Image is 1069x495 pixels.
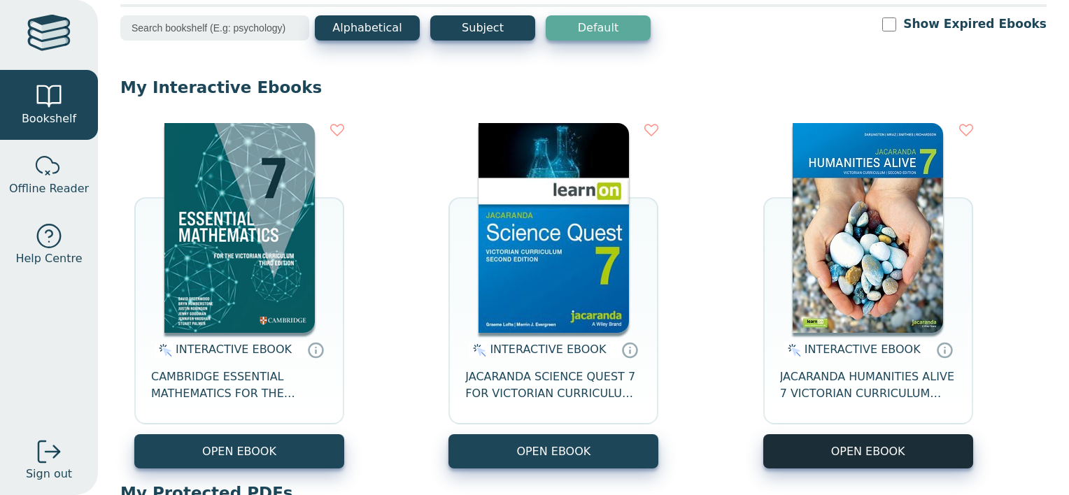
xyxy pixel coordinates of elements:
[621,341,638,358] a: Interactive eBooks are accessed online via the publisher’s portal. They contain interactive resou...
[465,368,642,402] span: JACARANDA SCIENCE QUEST 7 FOR VICTORIAN CURRICULUM LEARNON 2E EBOOK
[780,368,956,402] span: JACARANDA HUMANITIES ALIVE 7 VICTORIAN CURRICULUM LEARNON EBOOK 2E
[490,343,606,356] span: INTERACTIVE EBOOK
[176,343,292,356] span: INTERACTIVE EBOOK
[9,180,89,197] span: Offline Reader
[793,123,943,333] img: 429ddfad-7b91-e911-a97e-0272d098c78b.jpg
[546,15,651,41] button: Default
[120,15,309,41] input: Search bookshelf (E.g: psychology)
[134,434,344,468] button: OPEN EBOOK
[120,77,1047,98] p: My Interactive Ebooks
[903,15,1047,33] label: Show Expired Ebooks
[15,250,82,267] span: Help Centre
[307,341,324,358] a: Interactive eBooks are accessed online via the publisher’s portal. They contain interactive resou...
[448,434,658,468] button: OPEN EBOOK
[805,343,921,356] span: INTERACTIVE EBOOK
[151,368,327,402] span: CAMBRIDGE ESSENTIAL MATHEMATICS FOR THE VICTORIAN CURRICULUM YEAR 7 EBOOK 3E
[155,342,172,359] img: interactive.svg
[479,123,629,333] img: 329c5ec2-5188-ea11-a992-0272d098c78b.jpg
[936,341,953,358] a: Interactive eBooks are accessed online via the publisher’s portal. They contain interactive resou...
[26,466,72,482] span: Sign out
[315,15,420,41] button: Alphabetical
[22,110,76,127] span: Bookshelf
[469,342,486,359] img: interactive.svg
[164,123,315,333] img: a4cdec38-c0cf-47c5-bca4-515c5eb7b3e9.png
[430,15,535,41] button: Subject
[763,434,973,468] button: OPEN EBOOK
[784,342,801,359] img: interactive.svg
